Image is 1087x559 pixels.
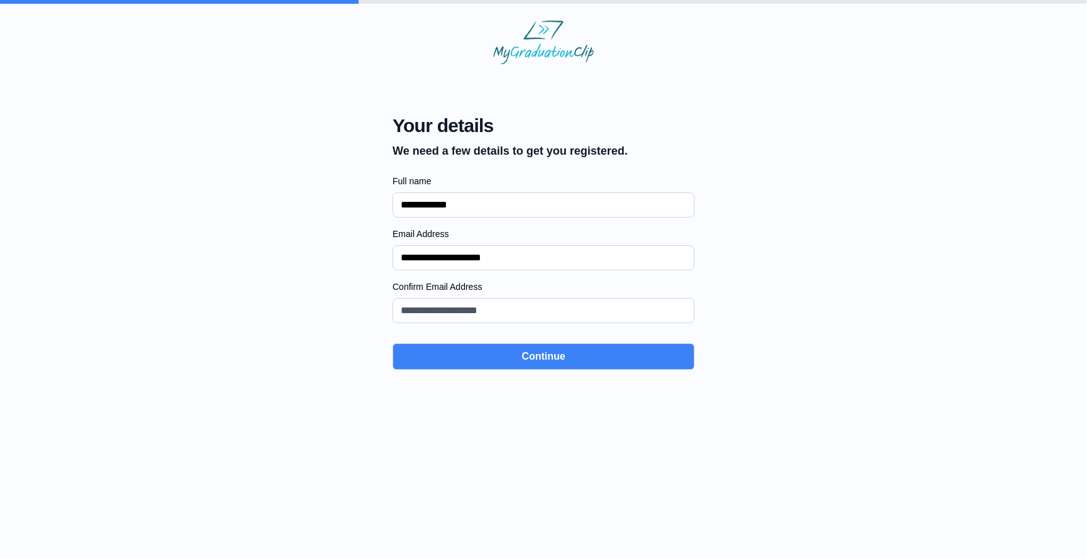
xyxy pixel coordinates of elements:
[393,175,694,187] label: Full name
[393,280,694,293] label: Confirm Email Address
[493,20,594,64] img: MyGraduationClip
[393,343,694,370] button: Continue
[393,114,628,137] span: Your details
[393,142,628,160] p: We need a few details to get you registered.
[393,228,694,240] label: Email Address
